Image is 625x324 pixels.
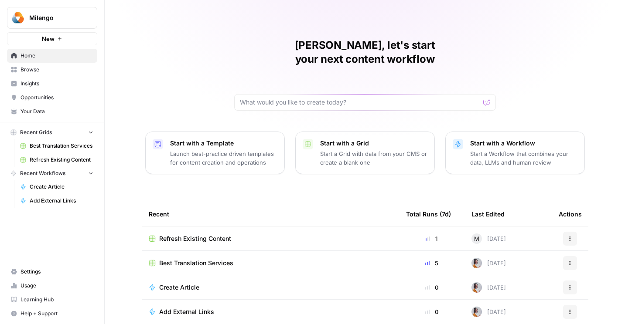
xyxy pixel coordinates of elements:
[20,108,93,115] span: Your Data
[145,132,285,174] button: Start with a TemplateLaunch best-practice driven templates for content creation and operations
[170,149,277,167] p: Launch best-practice driven templates for content creation and operations
[471,258,482,268] img: wqouze03vak4o7r0iykpfqww9cw8
[149,259,392,267] a: Best Translation Services
[470,139,577,148] p: Start with a Workflow
[16,153,97,167] a: Refresh Existing Content
[7,167,97,180] button: Recent Workflows
[20,52,93,60] span: Home
[234,38,496,66] h1: [PERSON_NAME], let's start your next content workflow
[7,77,97,91] a: Insights
[406,259,458,267] div: 5
[20,128,52,136] span: Recent Grids
[470,149,577,167] p: Start a Workflow that combines your data, LLMs and human review
[149,307,392,316] a: Add External Links
[474,234,479,243] span: M
[20,66,93,74] span: Browse
[7,91,97,105] a: Opportunities
[471,282,482,293] img: wqouze03vak4o7r0iykpfqww9cw8
[559,202,582,226] div: Actions
[7,63,97,77] a: Browse
[30,156,93,164] span: Refresh Existing Content
[7,7,97,29] button: Workspace: Milengo
[7,265,97,279] a: Settings
[7,105,97,118] a: Your Data
[295,132,435,174] button: Start with a GridStart a Grid with data from your CMS or create a blank one
[149,234,392,243] a: Refresh Existing Content
[471,202,505,226] div: Last Edited
[406,234,458,243] div: 1
[471,233,506,244] div: [DATE]
[320,149,427,167] p: Start a Grid with data from your CMS or create a blank one
[149,202,392,226] div: Recent
[170,139,277,148] p: Start with a Template
[42,34,55,43] span: New
[20,94,93,101] span: Opportunities
[7,126,97,139] button: Recent Grids
[30,197,93,205] span: Add External Links
[16,194,97,208] a: Add External Links
[159,234,231,243] span: Refresh Existing Content
[30,142,93,150] span: Best Translation Services
[406,283,458,292] div: 0
[471,258,506,268] div: [DATE]
[20,268,93,276] span: Settings
[159,307,214,316] span: Add External Links
[406,307,458,316] div: 0
[406,202,451,226] div: Total Runs (7d)
[10,10,26,26] img: Milengo Logo
[20,282,93,290] span: Usage
[7,279,97,293] a: Usage
[7,49,97,63] a: Home
[159,259,233,267] span: Best Translation Services
[7,32,97,45] button: New
[20,310,93,317] span: Help + Support
[20,80,93,88] span: Insights
[7,293,97,307] a: Learning Hub
[320,139,427,148] p: Start with a Grid
[149,283,392,292] a: Create Article
[159,283,199,292] span: Create Article
[240,98,480,107] input: What would you like to create today?
[30,183,93,191] span: Create Article
[471,282,506,293] div: [DATE]
[471,307,482,317] img: wqouze03vak4o7r0iykpfqww9cw8
[7,307,97,321] button: Help + Support
[20,169,65,177] span: Recent Workflows
[16,139,97,153] a: Best Translation Services
[20,296,93,304] span: Learning Hub
[29,13,82,22] span: Milengo
[445,132,585,174] button: Start with a WorkflowStart a Workflow that combines your data, LLMs and human review
[471,307,506,317] div: [DATE]
[16,180,97,194] a: Create Article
